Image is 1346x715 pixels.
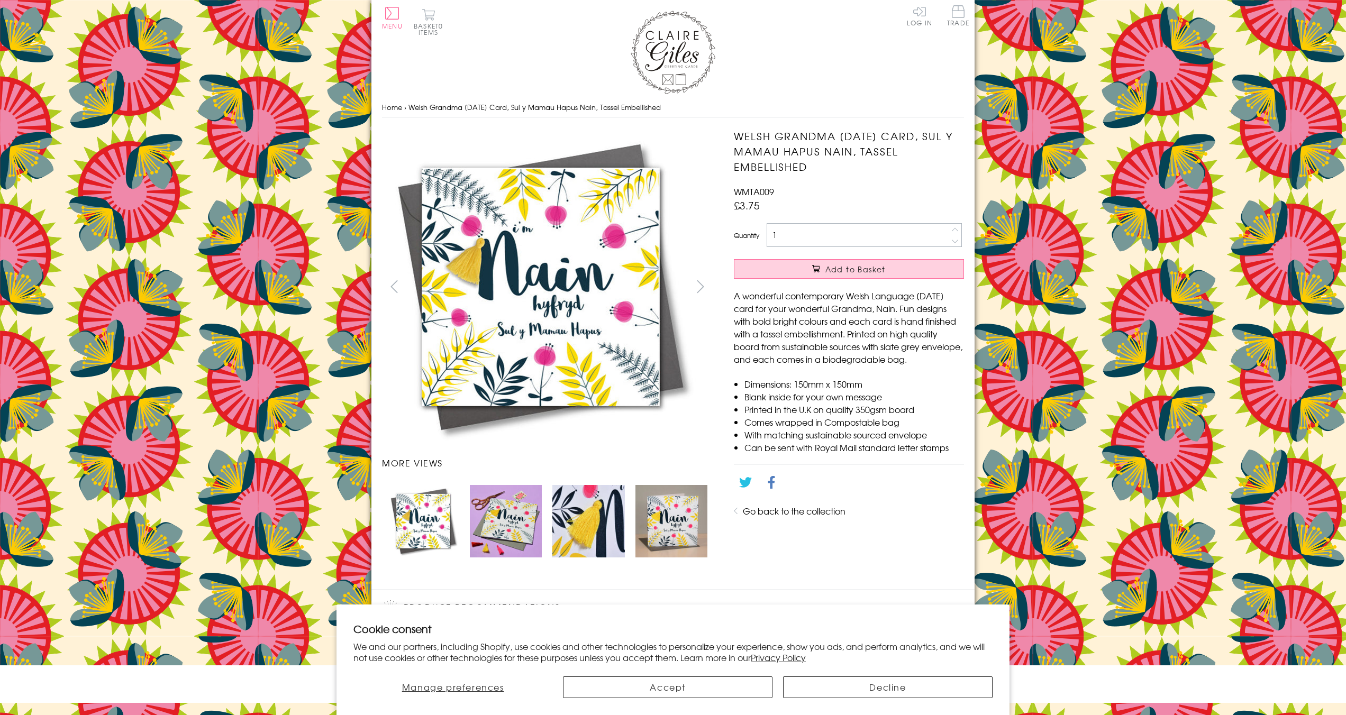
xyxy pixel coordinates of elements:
[387,485,459,557] img: Welsh Grandma Mother's Day Card, Sul y Mamau Hapus Nain, Tassel Embellished
[404,102,406,112] span: ›
[907,5,932,26] a: Log In
[563,676,772,698] button: Accept
[382,129,699,446] img: Welsh Grandma Mother's Day Card, Sul y Mamau Hapus Nain, Tassel Embellished
[734,231,759,240] label: Quantity
[408,102,661,112] span: Welsh Grandma [DATE] Card, Sul y Mamau Hapus Nain, Tassel Embellished
[734,198,760,213] span: £3.75
[947,5,969,28] a: Trade
[751,651,806,664] a: Privacy Policy
[734,259,964,279] button: Add to Basket
[635,485,707,557] img: Welsh Grandma Mother's Day Card, Sul y Mamau Hapus Nain, Tassel Embellished
[402,681,504,693] span: Manage preferences
[689,274,713,298] button: next
[744,390,964,403] li: Blank inside for your own message
[382,600,964,616] h2: Product recommendations
[744,378,964,390] li: Dimensions: 150mm x 150mm
[734,185,774,198] span: WMTA009
[744,416,964,428] li: Comes wrapped in Compostable bag
[744,428,964,441] li: With matching sustainable sourced envelope
[382,97,964,118] nav: breadcrumbs
[382,102,402,112] a: Home
[743,505,845,517] a: Go back to the collection
[382,274,406,298] button: prev
[470,485,542,557] img: Welsh Grandma Mother's Day Card, Sul y Mamau Hapus Nain, Tassel Embellished
[382,7,403,29] button: Menu
[547,480,630,562] li: Carousel Page 3
[465,480,547,562] li: Carousel Page 2
[631,11,715,94] img: Claire Giles Greetings Cards
[382,21,403,31] span: Menu
[414,8,443,35] button: Basket0 items
[744,441,964,454] li: Can be sent with Royal Mail standard letter stamps
[419,21,443,37] span: 0 items
[630,480,713,562] li: Carousel Page 4
[382,480,465,562] li: Carousel Page 1 (Current Slide)
[744,403,964,416] li: Printed in the U.K on quality 350gsm board
[734,129,964,174] h1: Welsh Grandma [DATE] Card, Sul y Mamau Hapus Nain, Tassel Embellished
[353,621,993,636] h2: Cookie consent
[947,5,969,26] span: Trade
[734,289,964,365] p: A wonderful contemporary Welsh Language [DATE] card for your wonderful Grandma, Nain. Fun designs...
[382,456,713,469] h3: More views
[825,264,886,274] span: Add to Basket
[353,676,552,698] button: Manage preferences
[382,480,713,562] ul: Carousel Pagination
[353,641,993,663] p: We and our partners, including Shopify, use cookies and other technologies to personalize your ex...
[552,485,624,557] img: Welsh Grandma Mother's Day Card, Sul y Mamau Hapus Nain, Tassel Embellished
[783,676,993,698] button: Decline
[713,129,1030,446] img: Welsh Grandma Mother's Day Card, Sul y Mamau Hapus Nain, Tassel Embellished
